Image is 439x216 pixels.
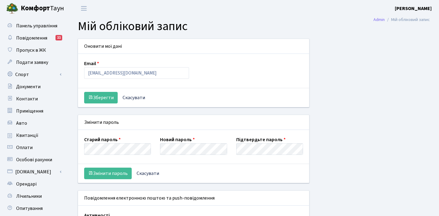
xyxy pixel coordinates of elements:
a: Особові рахунки [3,154,64,166]
h1: Мій обліковий запис [78,19,430,34]
a: Скасувати [133,168,163,179]
a: Повідомлення11 [3,32,64,44]
a: [DOMAIN_NAME] [3,166,64,178]
a: Оплати [3,141,64,154]
a: Подати заявку [3,56,64,68]
a: Лічильники [3,190,64,202]
span: Опитування [16,205,43,212]
label: Email [84,60,99,67]
label: Старий пароль [84,136,121,143]
a: Скасувати [119,92,149,103]
button: Зберегти [84,92,118,103]
li: Мій обліковий запис [385,16,430,23]
span: Лічильники [16,193,42,200]
a: Авто [3,117,64,129]
label: Новий пароль [160,136,195,143]
span: Панель управління [16,23,57,29]
a: Спорт [3,68,64,81]
a: Контакти [3,93,64,105]
a: Документи [3,81,64,93]
a: [PERSON_NAME] [395,5,432,12]
nav: breadcrumb [364,13,439,26]
span: Таун [21,3,64,14]
div: Повідомлення електронною поштою та push-повідомлення [78,191,309,206]
a: Квитанції [3,129,64,141]
span: Контакти [16,96,38,102]
img: logo.png [6,2,18,15]
span: Квитанції [16,132,38,139]
a: Панель управління [3,20,64,32]
span: Авто [16,120,27,127]
span: Орендарі [16,181,37,187]
button: Змінити пароль [84,168,132,179]
div: 11 [55,35,62,40]
div: Оновити мої дані [78,39,309,54]
button: Переключити навігацію [76,3,91,13]
span: Пропуск в ЖК [16,47,46,54]
span: Оплати [16,144,33,151]
span: Особові рахунки [16,156,52,163]
a: Admin [373,16,385,23]
label: Підтвердьте пароль [236,136,286,143]
span: Подати заявку [16,59,48,66]
a: Пропуск в ЖК [3,44,64,56]
div: Змінити пароль [78,115,309,130]
a: Приміщення [3,105,64,117]
a: Опитування [3,202,64,214]
span: Документи [16,83,41,90]
a: Орендарі [3,178,64,190]
span: Приміщення [16,108,43,114]
span: Повідомлення [16,35,47,41]
b: Комфорт [21,3,50,13]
